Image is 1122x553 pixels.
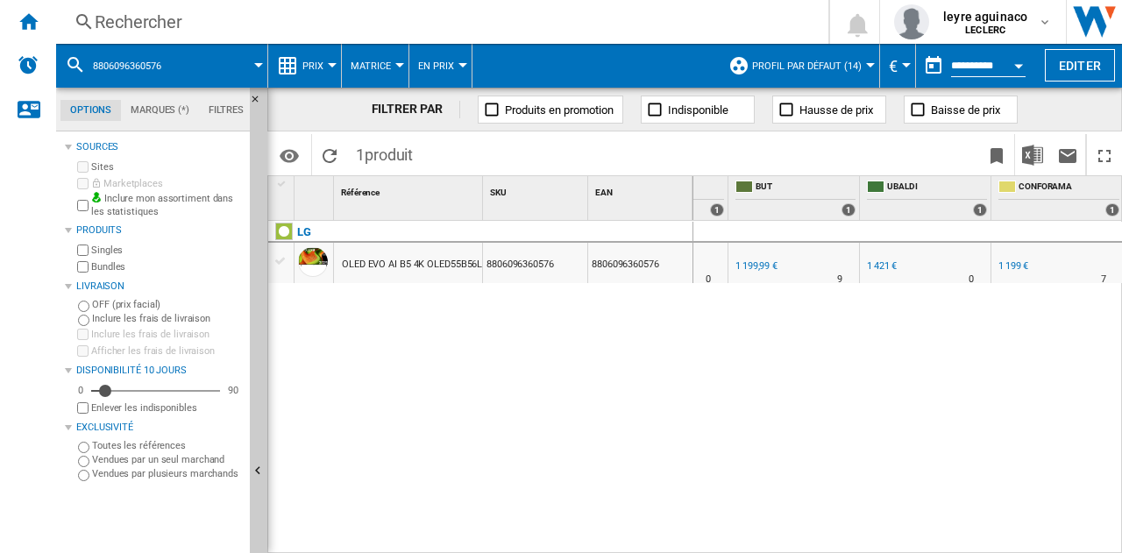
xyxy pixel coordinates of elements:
span: UBALDI [887,181,987,195]
div: Livraison [76,280,243,294]
label: Inclure les frais de livraison [91,328,243,341]
span: En Prix [418,60,454,72]
button: Plein écran [1087,134,1122,175]
div: Délai de livraison : 0 jour [706,271,711,288]
label: Bundles [91,260,243,273]
button: Editer [1045,49,1115,82]
label: Marketplaces [91,177,243,190]
span: CONFORAMA [1019,181,1119,195]
span: 8806096360576 [93,60,161,72]
span: leyre aguinaco [943,8,1027,25]
div: Sort None [337,176,482,203]
img: alerts-logo.svg [18,54,39,75]
div: Disponibilité 10 Jours [76,364,243,378]
input: Marketplaces [77,178,89,189]
div: 0 [74,384,88,397]
div: UBALDI 1 offers sold by UBALDI [863,176,991,220]
div: Exclusivité [76,421,243,435]
div: Prix [277,44,332,88]
div: Sort None [486,176,587,203]
md-menu: Currency [880,44,916,88]
button: Hausse de prix [772,96,886,124]
span: 1 [347,134,422,171]
div: Sort None [298,176,333,203]
div: 1 199 € [998,260,1028,272]
md-tab-item: Marques (*) [121,100,199,121]
input: Inclure les frais de livraison [78,315,89,326]
button: Envoyer ce rapport par email [1050,134,1085,175]
button: Open calendar [1003,47,1034,79]
div: 1 199,99 € [735,260,778,272]
button: 8806096360576 [93,44,179,88]
div: 1 421 € [864,258,897,275]
span: Matrice [351,60,391,72]
md-tab-item: Filtres [199,100,253,121]
input: Inclure les frais de livraison [77,329,89,340]
div: OLED EVO AI B5 4K OLED55B56LA NOIR 55" [342,245,529,285]
label: OFF (prix facial) [92,298,243,311]
div: 1 421 € [867,260,897,272]
button: Recharger [312,134,347,175]
input: Inclure mon assortiment dans les statistiques [77,195,89,216]
label: Inclure mon assortiment dans les statistiques [91,192,243,219]
b: LECLERC [965,25,1005,36]
label: Vendues par plusieurs marchands [92,467,243,480]
button: En Prix [418,44,463,88]
div: 8806096360576 [483,243,587,283]
span: Baisse de prix [931,103,1000,117]
label: Singles [91,244,243,257]
button: Indisponible [641,96,755,124]
div: SKU Sort None [486,176,587,203]
label: Afficher les frais de livraison [91,344,243,358]
input: Afficher les frais de livraison [77,345,89,357]
div: 8806096360576 [65,44,259,88]
button: Masquer [250,88,271,119]
label: Enlever les indisponibles [91,401,243,415]
div: Rechercher [95,10,783,34]
div: Produits [76,223,243,238]
div: BUT 1 offers sold by BUT [732,176,859,220]
button: Baisse de prix [904,96,1018,124]
button: Profil par défaut (14) [752,44,870,88]
md-slider: Disponibilité [91,382,220,400]
button: Télécharger au format Excel [1015,134,1050,175]
div: Profil par défaut (14) [728,44,870,88]
button: Matrice [351,44,400,88]
img: excel-24x24.png [1022,145,1043,166]
input: Bundles [77,261,89,273]
div: EAN Sort None [592,176,692,203]
span: Prix [302,60,323,72]
label: Sites [91,160,243,174]
span: Référence [341,188,380,197]
span: Hausse de prix [799,103,873,117]
img: mysite-bg-18x18.png [91,192,102,202]
button: € [889,44,906,88]
input: OFF (prix facial) [78,301,89,312]
label: Toutes les références [92,439,243,452]
label: Inclure les frais de livraison [92,312,243,325]
span: € [889,57,898,75]
input: Singles [77,245,89,256]
span: Profil par défaut (14) [752,60,862,72]
div: Délai de livraison : 0 jour [969,271,974,288]
div: 1 offers sold by CONFORAMA [1105,203,1119,216]
button: Prix [302,44,332,88]
label: Vendues par un seul marchand [92,453,243,466]
div: 90 [224,384,243,397]
div: 1 199,99 € [733,258,778,275]
div: FILTRER PAR [372,101,461,118]
div: Sort None [592,176,692,203]
span: Produits en promotion [505,103,614,117]
div: Délai de livraison : 7 jours [1101,271,1106,288]
img: profile.jpg [894,4,929,39]
input: Vendues par plusieurs marchands [78,470,89,481]
div: Délai de livraison : 9 jours [837,271,842,288]
div: 8806096360576 [588,243,692,283]
md-tab-item: Options [60,100,121,121]
button: md-calendar [916,48,951,83]
div: Référence Sort None [337,176,482,203]
span: produit [365,145,413,164]
div: 1 offers sold by BOULANGER [710,203,724,216]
